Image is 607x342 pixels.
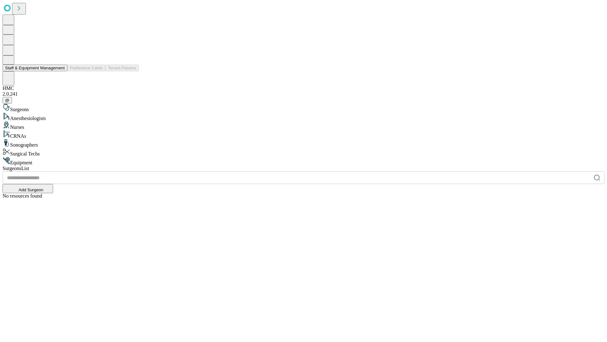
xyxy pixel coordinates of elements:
[3,193,604,199] div: No resources found
[3,148,604,157] div: Surgical Techs
[3,139,604,148] div: Sonographers
[3,104,604,112] div: Surgeons
[3,112,604,121] div: Anesthesiologists
[5,98,9,103] span: @
[3,91,604,97] div: 2.0.241
[3,157,604,166] div: Equipment
[3,97,12,104] button: @
[3,85,604,91] div: HMC
[19,187,43,192] span: Add Surgeon
[3,166,604,171] div: Surgeons List
[3,130,604,139] div: CRNAs
[3,121,604,130] div: Nurses
[105,65,139,71] button: Tenant Params
[67,65,105,71] button: Preference Cards
[3,65,67,71] button: Staff & Equipment Management
[3,184,53,193] button: Add Surgeon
